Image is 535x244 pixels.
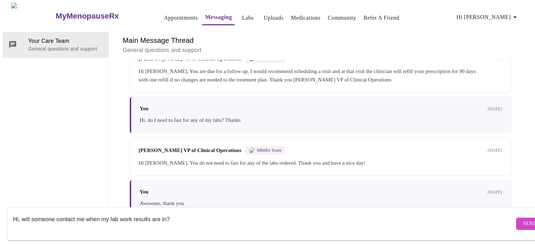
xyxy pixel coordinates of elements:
a: Refer a Friend [364,13,400,23]
span: [PERSON_NAME] VP of Clinical Operations [139,147,241,153]
span: [DATE] [488,106,502,112]
div: Hi, do I need to fast for any of my labs? Thanks [140,116,502,124]
span: [DATE] [488,189,502,195]
button: Appointments [161,11,200,25]
span: Hi [PERSON_NAME] [457,12,519,22]
p: General questions and support [28,45,103,52]
span: MMRx Team [257,147,281,153]
span: [DATE] [488,147,502,153]
button: Hi [PERSON_NAME] [454,10,522,24]
img: MMRX [249,147,255,153]
a: Messaging [205,12,232,22]
span: You [140,189,148,195]
span: Your Care Team [28,37,103,45]
div: Your Care TeamGeneral questions and support [3,32,108,57]
h6: Main Message Thread [123,35,518,46]
button: Community [325,11,359,25]
textarea: Send a message about your appointment [13,212,514,235]
div: Hi [PERSON_NAME], You do not need to fast for any of the labs ordered. Thank you and have a nice ... [139,159,502,167]
a: Uploads [263,13,284,23]
p: General questions and support [123,46,518,54]
button: Medications [288,11,323,25]
h3: MyMenopauseRx [56,12,119,21]
a: Medications [291,13,320,23]
button: Uploads [261,11,286,25]
img: MyMenopauseRx Logo [11,3,55,29]
button: Labs [236,11,259,25]
button: Messaging [202,10,235,25]
a: Appointments [164,13,198,23]
div: Awesome, thank you [140,199,502,207]
a: Community [328,13,356,23]
div: Hi [PERSON_NAME], You are due for a follow up. I would recommend scheduling a visit and at that v... [139,67,502,84]
a: Labs [242,13,254,23]
span: You [140,106,148,112]
a: MyMenopauseRx [55,4,147,28]
button: Refer a Friend [361,11,402,25]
